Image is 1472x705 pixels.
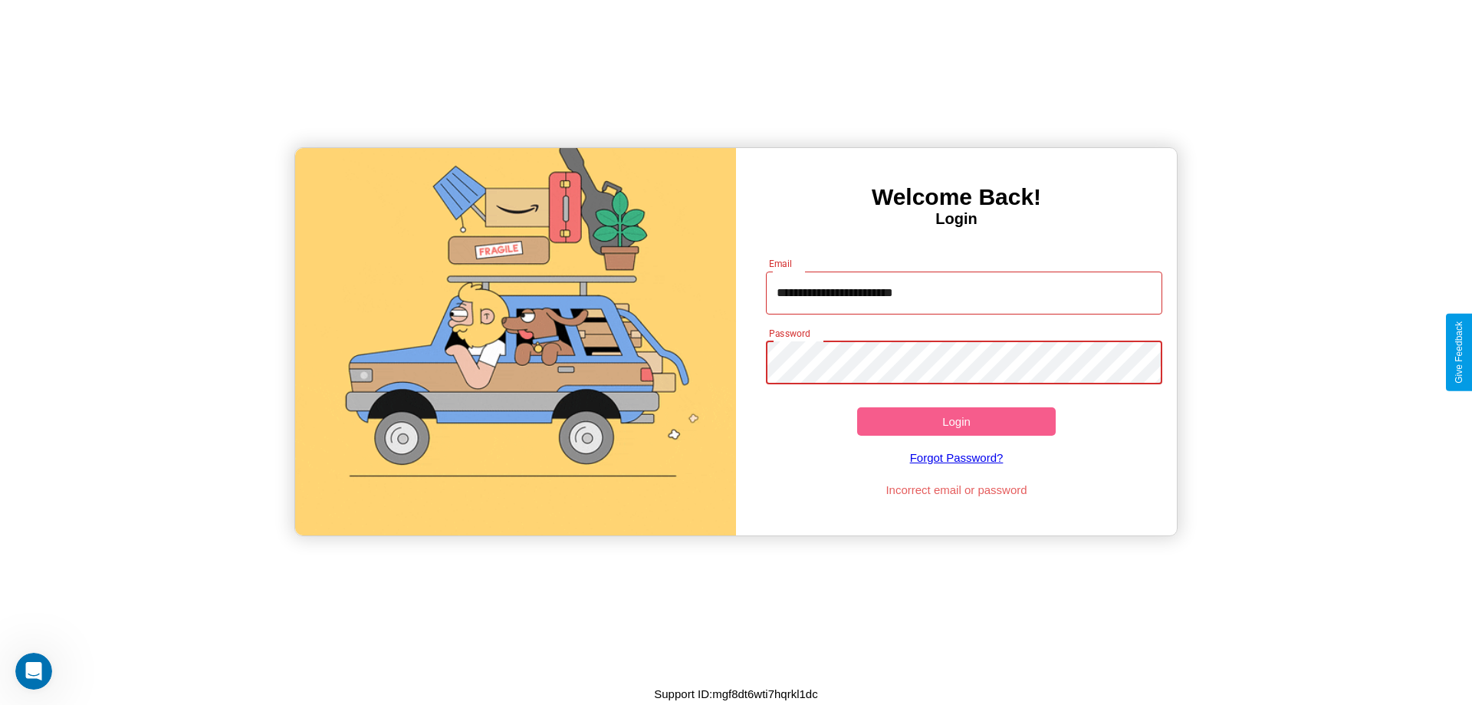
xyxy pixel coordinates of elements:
p: Support ID: mgf8dt6wti7hqrkl1dc [654,684,817,704]
h3: Welcome Back! [736,184,1177,210]
p: Incorrect email or password [758,479,1155,500]
div: Give Feedback [1454,321,1464,384]
a: Forgot Password? [758,436,1155,479]
iframe: Intercom live chat [15,653,52,690]
label: Email [769,257,793,270]
img: gif [295,148,736,535]
button: Login [857,407,1056,436]
label: Password [769,327,810,340]
h4: Login [736,210,1177,228]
